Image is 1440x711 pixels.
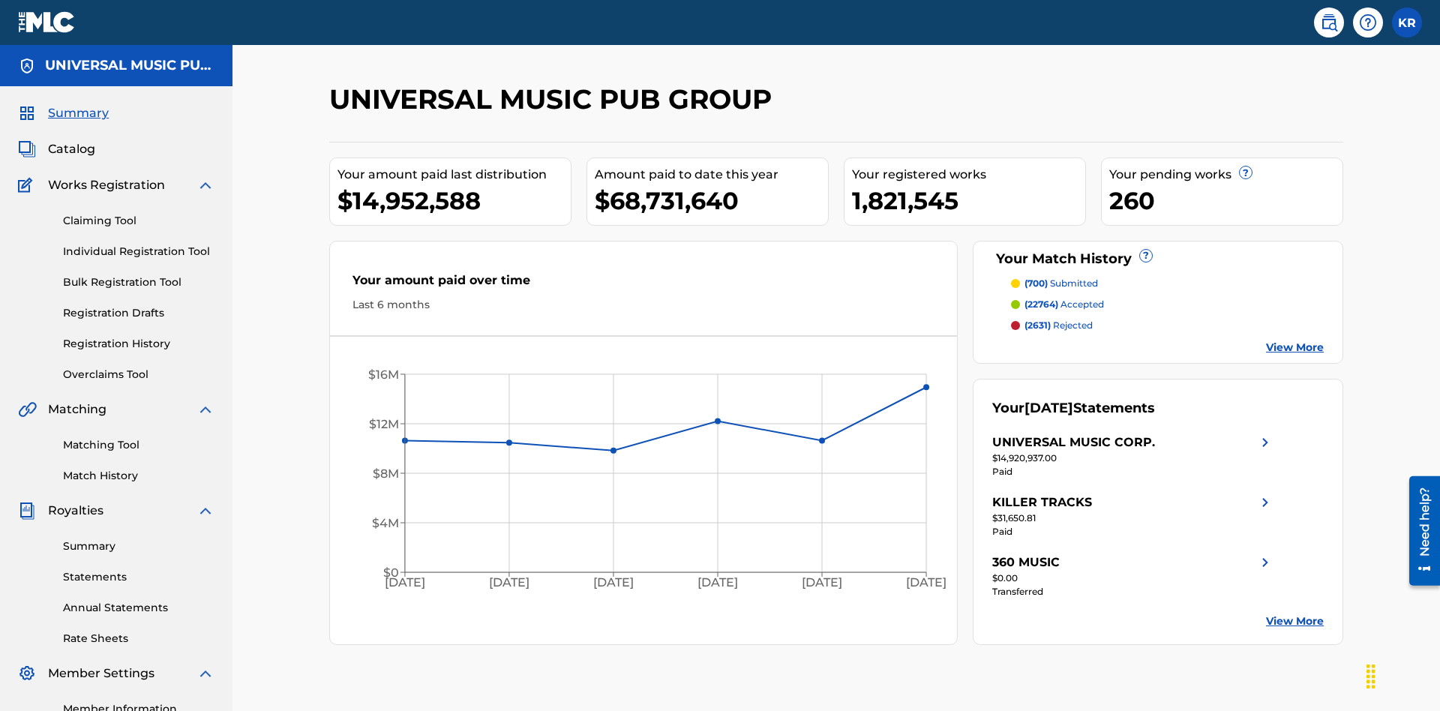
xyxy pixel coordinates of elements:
[368,367,399,382] tspan: $16M
[352,271,934,297] div: Your amount paid over time
[1266,340,1324,355] a: View More
[1024,298,1058,310] span: (22764)
[48,502,103,520] span: Royalties
[18,11,76,33] img: MLC Logo
[196,176,214,194] img: expand
[383,565,399,580] tspan: $0
[369,417,399,431] tspan: $12M
[63,336,214,352] a: Registration History
[992,525,1274,538] div: Paid
[992,433,1274,478] a: UNIVERSAL MUSIC CORP.right chevron icon$14,920,937.00Paid
[18,502,36,520] img: Royalties
[1392,7,1422,37] div: User Menu
[852,166,1085,184] div: Your registered works
[595,166,828,184] div: Amount paid to date this year
[992,465,1274,478] div: Paid
[992,553,1274,598] a: 360 MUSICright chevron icon$0.00Transferred
[63,631,214,646] a: Rate Sheets
[1109,166,1342,184] div: Your pending works
[63,244,214,259] a: Individual Registration Tool
[992,571,1274,585] div: $0.00
[1320,13,1338,31] img: search
[992,493,1274,538] a: KILLER TRACKSright chevron icon$31,650.81Paid
[63,274,214,290] a: Bulk Registration Tool
[48,140,95,158] span: Catalog
[1024,298,1104,311] p: accepted
[852,184,1085,217] div: 1,821,545
[45,57,214,74] h5: UNIVERSAL MUSIC PUB GROUP
[18,104,109,122] a: SummarySummary
[907,576,947,590] tspan: [DATE]
[1011,277,1324,290] a: (700) submitted
[63,538,214,554] a: Summary
[1398,470,1440,593] iframe: Resource Center
[63,305,214,321] a: Registration Drafts
[1240,166,1252,178] span: ?
[1256,433,1274,451] img: right chevron icon
[992,585,1274,598] div: Transferred
[372,516,399,530] tspan: $4M
[992,511,1274,525] div: $31,650.81
[1140,250,1152,262] span: ?
[373,466,399,481] tspan: $8M
[385,576,425,590] tspan: [DATE]
[697,576,738,590] tspan: [DATE]
[1109,184,1342,217] div: 260
[196,400,214,418] img: expand
[1353,7,1383,37] div: Help
[1359,13,1377,31] img: help
[63,600,214,616] a: Annual Statements
[196,502,214,520] img: expand
[992,433,1155,451] div: UNIVERSAL MUSIC CORP.
[63,569,214,585] a: Statements
[593,576,634,590] tspan: [DATE]
[18,176,37,194] img: Works Registration
[1359,654,1383,699] div: Drag
[337,184,571,217] div: $14,952,588
[329,82,779,116] h2: UNIVERSAL MUSIC PUB GROUP
[992,398,1155,418] div: Your Statements
[1011,319,1324,332] a: (2631) rejected
[1024,319,1093,332] p: rejected
[1314,7,1344,37] a: Public Search
[63,213,214,229] a: Claiming Tool
[18,140,36,158] img: Catalog
[489,576,529,590] tspan: [DATE]
[18,104,36,122] img: Summary
[1256,493,1274,511] img: right chevron icon
[48,104,109,122] span: Summary
[1024,277,1048,289] span: (700)
[1024,400,1073,416] span: [DATE]
[63,367,214,382] a: Overclaims Tool
[1024,319,1051,331] span: (2631)
[802,576,842,590] tspan: [DATE]
[1365,639,1440,711] iframe: Chat Widget
[18,664,36,682] img: Member Settings
[337,166,571,184] div: Your amount paid last distribution
[48,176,165,194] span: Works Registration
[1024,277,1098,290] p: submitted
[48,664,154,682] span: Member Settings
[992,493,1092,511] div: KILLER TRACKS
[18,140,95,158] a: CatalogCatalog
[992,451,1274,465] div: $14,920,937.00
[1266,613,1324,629] a: View More
[595,184,828,217] div: $68,731,640
[992,553,1060,571] div: 360 MUSIC
[48,400,106,418] span: Matching
[18,57,36,75] img: Accounts
[1011,298,1324,311] a: (22764) accepted
[992,249,1324,269] div: Your Match History
[196,664,214,682] img: expand
[352,297,934,313] div: Last 6 months
[63,437,214,453] a: Matching Tool
[1256,553,1274,571] img: right chevron icon
[18,400,37,418] img: Matching
[63,468,214,484] a: Match History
